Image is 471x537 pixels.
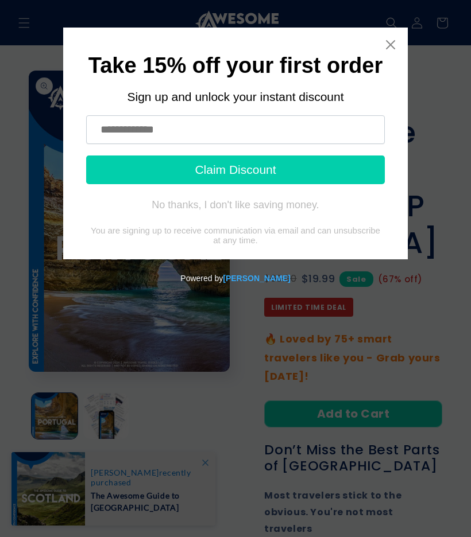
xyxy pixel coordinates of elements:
a: Close widget [385,39,396,50]
div: No thanks, I don't like saving money. [152,199,319,211]
h1: Take 15% off your first order [86,57,385,76]
div: You are signing up to receive communication via email and can unsubscribe at any time. [86,225,385,245]
div: Sign up and unlock your instant discount [86,90,385,104]
div: Powered by [5,259,466,297]
button: Claim Discount [86,155,385,184]
a: Powered by Tydal [223,274,290,283]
